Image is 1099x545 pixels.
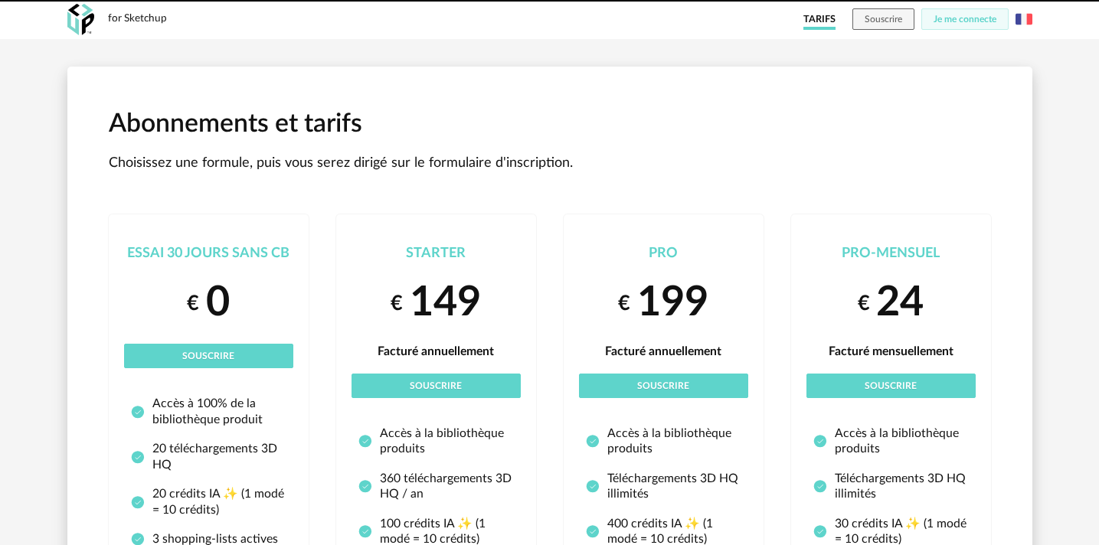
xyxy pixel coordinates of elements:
[865,15,902,24] span: Souscrire
[852,8,914,30] button: Souscrire
[1016,11,1032,28] img: fr
[803,8,836,30] a: Tarifs
[67,4,94,35] img: OXP
[934,15,996,24] span: Je me connecte
[921,8,1009,30] button: Je me connecte
[108,12,167,26] div: for Sketchup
